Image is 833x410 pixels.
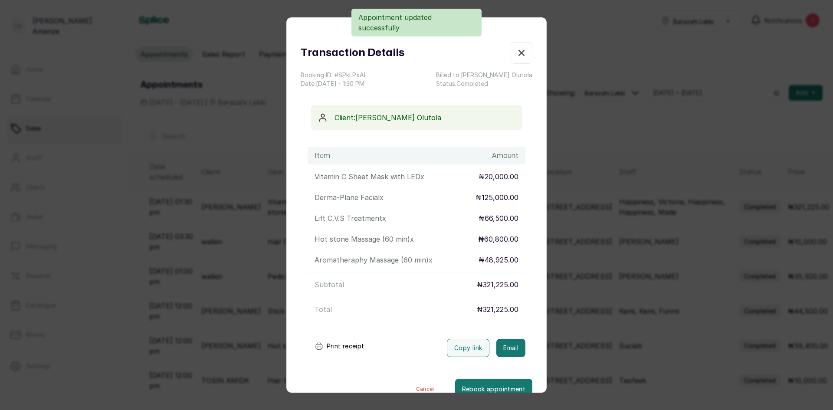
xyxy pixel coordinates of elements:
p: ₦321,225.00 [477,304,518,315]
p: Booking ID: # SPkLPxAI [301,71,365,79]
p: Billed to: [PERSON_NAME] Olutola [436,71,532,79]
p: Date: [DATE] ・ 1:30 PM [301,79,365,88]
p: Vitamin C Sheet Mask with LED x [315,171,424,182]
p: ₦20,000.00 [479,171,518,182]
h1: Item [315,151,330,161]
p: ₦60,800.00 [478,234,518,244]
button: Copy link [447,339,489,357]
p: Status: Completed [436,79,532,88]
p: ₦66,500.00 [479,213,518,223]
h1: Transaction Details [301,45,404,61]
p: Client: [PERSON_NAME] Olutola [335,112,515,123]
button: Cancel [395,379,455,400]
button: Rebook appointment [455,379,532,400]
p: Lift C.V.S Treatment x [315,213,386,223]
p: Subtotal [315,279,344,290]
p: ₦125,000.00 [476,192,518,203]
p: Aromatheraphy Massage (60 min) x [315,255,433,265]
p: ₦321,225.00 [477,279,518,290]
p: Hot stone Massage (60 min) x [315,234,414,244]
button: Email [496,339,525,357]
p: Appointment updated successfully [358,12,475,33]
p: ₦48,925.00 [479,255,518,265]
p: Total [315,304,332,315]
h1: Amount [492,151,518,161]
p: Derma-Plane Facial x [315,192,384,203]
button: Print receipt [308,338,371,355]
